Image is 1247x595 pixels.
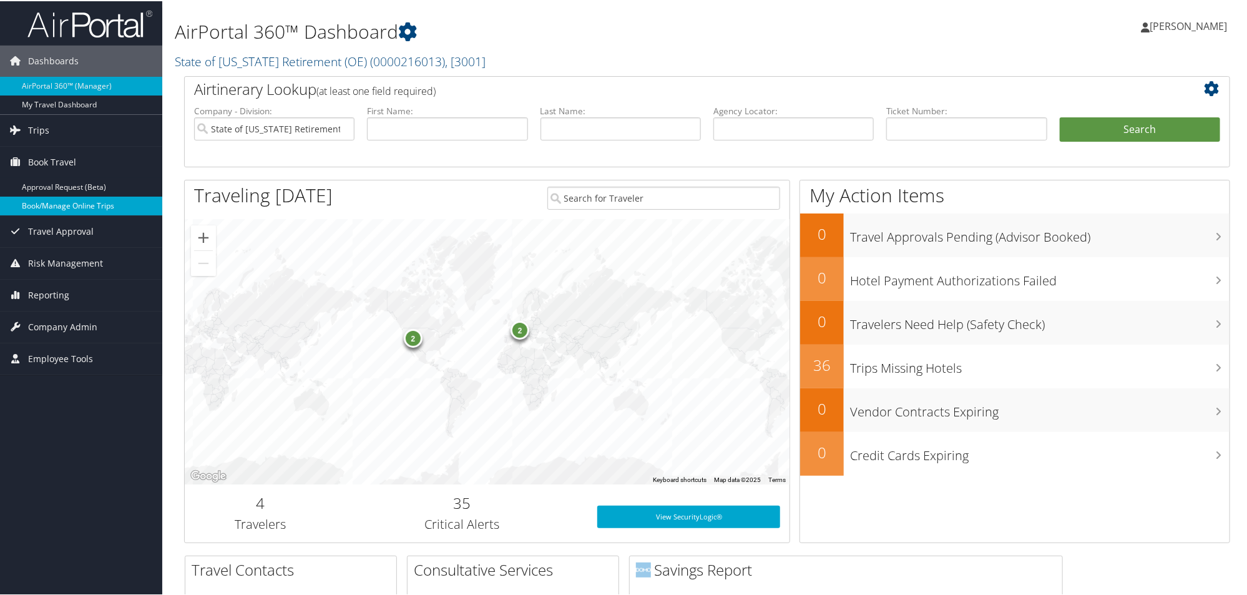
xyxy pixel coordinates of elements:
span: Employee Tools [28,342,93,373]
a: 0Hotel Payment Authorizations Failed [800,256,1230,300]
span: Book Travel [28,145,76,177]
a: View SecurityLogic® [597,504,780,527]
button: Zoom in [191,224,216,249]
span: [PERSON_NAME] [1150,18,1227,32]
span: Dashboards [28,44,79,76]
button: Zoom out [191,250,216,275]
h3: Vendor Contracts Expiring [850,396,1230,420]
button: Search [1060,116,1220,141]
h2: 4 [194,491,326,513]
span: Reporting [28,278,69,310]
span: Risk Management [28,247,103,278]
a: Terms (opens in new tab) [768,475,786,482]
a: 0Vendor Contracts Expiring [800,387,1230,431]
span: Trips [28,114,49,145]
a: Open this area in Google Maps (opens a new window) [188,467,229,483]
h1: AirPortal 360™ Dashboard [175,17,884,44]
h2: Travel Contacts [192,558,396,579]
span: , [ 3001 ] [445,52,486,69]
h2: 0 [800,397,844,418]
h3: Travelers [194,514,326,532]
h1: My Action Items [800,181,1230,207]
a: 0Travel Approvals Pending (Advisor Booked) [800,212,1230,256]
h2: 0 [800,441,844,462]
h3: Travelers Need Help (Safety Check) [850,308,1230,332]
a: 36Trips Missing Hotels [800,343,1230,387]
span: ( 0000216013 ) [370,52,445,69]
label: Agency Locator: [713,104,874,116]
a: 0Travelers Need Help (Safety Check) [800,300,1230,343]
h3: Credit Cards Expiring [850,440,1230,463]
span: Company Admin [28,310,97,342]
h1: Traveling [DATE] [194,181,333,207]
div: 2 [511,320,529,338]
div: 2 [403,328,422,347]
img: domo-logo.png [636,561,651,576]
h3: Critical Alerts [345,514,579,532]
h3: Travel Approvals Pending (Advisor Booked) [850,221,1230,245]
label: Ticket Number: [886,104,1047,116]
h2: 0 [800,266,844,287]
h2: 35 [345,491,579,513]
label: First Name: [367,104,527,116]
img: Google [188,467,229,483]
button: Keyboard shortcuts [653,475,707,483]
label: Company - Division: [194,104,355,116]
label: Last Name: [540,104,701,116]
h3: Hotel Payment Authorizations Failed [850,265,1230,288]
a: State of [US_STATE] Retirement (OE) [175,52,486,69]
h3: Trips Missing Hotels [850,352,1230,376]
h2: Savings Report [636,558,1062,579]
input: Search for Traveler [547,185,781,209]
a: 0Credit Cards Expiring [800,431,1230,475]
h2: 36 [800,353,844,375]
a: [PERSON_NAME] [1141,6,1240,44]
span: Map data ©2025 [714,475,761,482]
span: (at least one field required) [316,83,436,97]
h2: 0 [800,310,844,331]
span: Travel Approval [28,215,94,246]
h2: Consultative Services [414,558,619,579]
h2: Airtinerary Lookup [194,77,1133,99]
h2: 0 [800,222,844,243]
img: airportal-logo.png [27,8,152,37]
